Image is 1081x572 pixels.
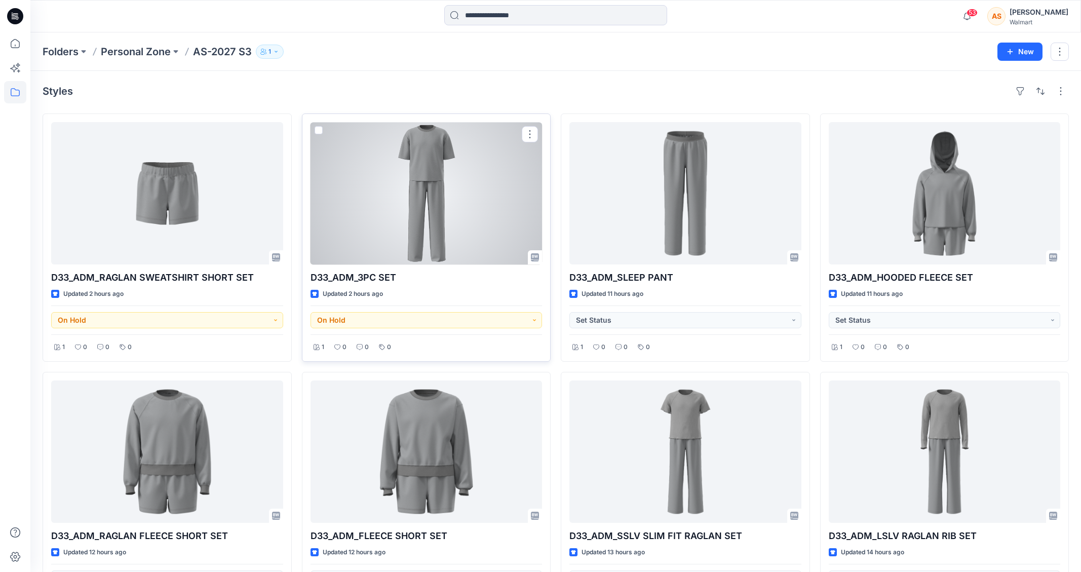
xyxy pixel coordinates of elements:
[365,342,369,353] p: 0
[62,342,65,353] p: 1
[322,342,324,353] p: 1
[387,342,391,353] p: 0
[582,547,645,558] p: Updated 13 hours ago
[51,271,283,285] p: D33_ADM_RAGLAN SWEATSHIRT SHORT SET
[840,342,842,353] p: 1
[829,529,1061,543] p: D33_ADM_LSLV RAGLAN RIB SET
[63,289,124,299] p: Updated 2 hours ago
[342,342,346,353] p: 0
[323,289,383,299] p: Updated 2 hours ago
[883,342,887,353] p: 0
[581,342,583,353] p: 1
[101,45,171,59] a: Personal Zone
[323,547,385,558] p: Updated 12 hours ago
[829,122,1061,264] a: D33_ADM_HOODED FLEECE SET
[601,342,605,353] p: 0
[997,43,1043,61] button: New
[1010,6,1068,18] div: [PERSON_NAME]
[569,271,801,285] p: D33_ADM_SLEEP PANT
[1010,18,1068,26] div: Walmart
[841,289,903,299] p: Updated 11 hours ago
[624,342,628,353] p: 0
[43,45,79,59] a: Folders
[268,46,271,57] p: 1
[51,529,283,543] p: D33_ADM_RAGLAN FLEECE SHORT SET
[841,547,904,558] p: Updated 14 hours ago
[105,342,109,353] p: 0
[193,45,252,59] p: AS-2027 S3
[311,271,543,285] p: D33_ADM_3PC SET
[43,85,73,97] h4: Styles
[311,122,543,264] a: D33_ADM_3PC SET
[83,342,87,353] p: 0
[569,122,801,264] a: D33_ADM_SLEEP PANT
[51,122,283,264] a: D33_ADM_RAGLAN SWEATSHIRT SHORT SET
[569,380,801,523] a: D33_ADM_SSLV SLIM FIT RAGLAN SET
[905,342,909,353] p: 0
[311,380,543,523] a: D33_ADM_FLEECE SHORT SET
[569,529,801,543] p: D33_ADM_SSLV SLIM FIT RAGLAN SET
[987,7,1006,25] div: AS
[51,380,283,523] a: D33_ADM_RAGLAN FLEECE SHORT SET
[829,380,1061,523] a: D33_ADM_LSLV RAGLAN RIB SET
[128,342,132,353] p: 0
[582,289,643,299] p: Updated 11 hours ago
[311,529,543,543] p: D33_ADM_FLEECE SHORT SET
[967,9,978,17] span: 53
[829,271,1061,285] p: D33_ADM_HOODED FLEECE SET
[646,342,650,353] p: 0
[861,342,865,353] p: 0
[256,45,284,59] button: 1
[63,547,126,558] p: Updated 12 hours ago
